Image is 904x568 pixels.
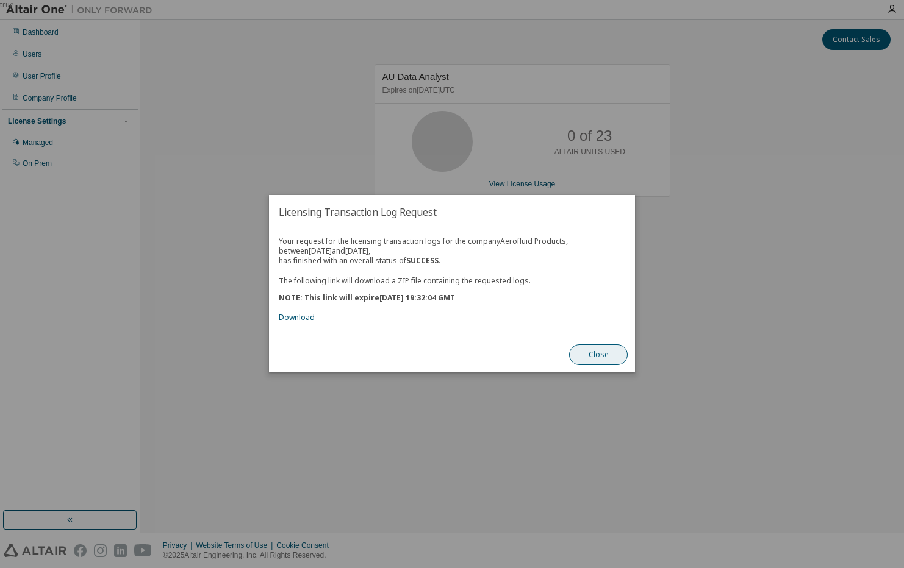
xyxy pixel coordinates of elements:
[269,195,635,229] h2: Licensing Transaction Log Request
[279,313,315,323] a: Download
[279,236,625,322] div: Your request for the licensing transaction logs for the company Aerofluid Products , between [DAT...
[569,345,628,366] button: Close
[279,275,625,286] p: The following link will download a ZIP file containing the requested logs.
[279,293,455,304] b: NOTE: This link will expire [DATE] 19:32:04 GMT
[406,255,439,266] b: SUCCESS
